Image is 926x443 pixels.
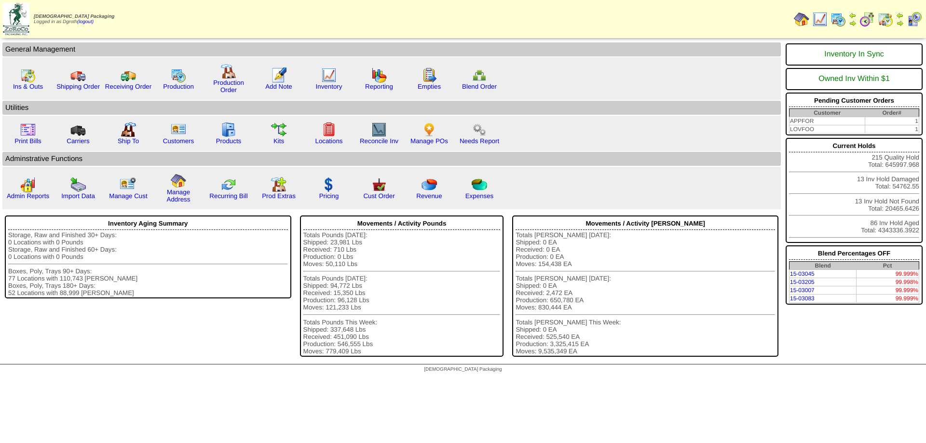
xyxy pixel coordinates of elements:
[856,270,919,278] td: 99.999%
[472,67,487,83] img: network.png
[859,12,875,27] img: calendarblend.gif
[856,295,919,303] td: 99.999%
[878,12,893,27] img: calendarinout.gif
[3,3,29,35] img: zoroco-logo-small.webp
[321,177,337,192] img: dollar.gif
[865,125,919,134] td: 1
[20,67,36,83] img: calendarinout.gif
[790,270,815,277] a: 15-03045
[262,192,296,200] a: Prod Extras
[121,122,136,137] img: factory2.gif
[896,12,904,19] img: arrowleft.gif
[321,67,337,83] img: line_graph.gif
[424,367,502,372] span: [DEMOGRAPHIC_DATA] Packaging
[271,67,286,83] img: orders.gif
[896,19,904,27] img: arrowright.gif
[8,217,288,230] div: Inventory Aging Summary
[271,122,286,137] img: workflow.gif
[20,177,36,192] img: graph2.png
[849,12,857,19] img: arrowleft.gif
[216,137,242,145] a: Products
[790,295,815,302] a: 15-03083
[213,79,244,94] a: Production Order
[171,67,186,83] img: calendarprod.gif
[790,117,865,125] td: APPFOR
[856,262,919,270] th: Pct
[812,12,828,27] img: line_graph.gif
[472,122,487,137] img: workflow.png
[789,94,919,107] div: Pending Customer Orders
[120,177,137,192] img: managecust.png
[786,138,923,243] div: 215 Quality Hold Total: 645997.968 13 Inv Hold Damaged Total: 54762.55 13 Inv Hold Not Found Tota...
[416,192,442,200] a: Revenue
[422,67,437,83] img: workorder.gif
[460,137,499,145] a: Needs Report
[171,122,186,137] img: customers.gif
[789,45,919,64] div: Inventory In Sync
[789,70,919,88] div: Owned Inv Within $1
[2,42,781,56] td: General Management
[789,247,919,260] div: Blend Percentages OFF
[371,67,387,83] img: graph.gif
[516,231,775,355] div: Totals [PERSON_NAME] [DATE]: Shipped: 0 EA Received: 0 EA Production: 0 EA Moves: 154,438 EA Tota...
[856,278,919,286] td: 99.998%
[790,109,865,117] th: Customer
[907,12,922,27] img: calendarcustomer.gif
[462,83,497,90] a: Blend Order
[790,125,865,134] td: LOVFOO
[831,12,846,27] img: calendarprod.gif
[7,192,49,200] a: Admin Reports
[67,137,89,145] a: Carriers
[303,217,501,230] div: Movements / Activity Pounds
[109,192,147,200] a: Manage Cust
[2,101,781,115] td: Utilities
[221,177,236,192] img: reconcile.gif
[865,109,919,117] th: Order#
[8,231,288,296] div: Storage, Raw and Finished 30+ Days: 0 Locations with 0 Pounds Storage, Raw and Finished 60+ Days:...
[271,177,286,192] img: prodextras.gif
[472,177,487,192] img: pie_chart2.png
[121,67,136,83] img: truck2.gif
[163,137,194,145] a: Customers
[167,188,191,203] a: Manage Address
[371,122,387,137] img: line_graph2.gif
[321,122,337,137] img: locations.gif
[77,19,94,25] a: (logout)
[2,152,781,166] td: Adminstrative Functions
[790,287,815,294] a: 15-03007
[265,83,292,90] a: Add Note
[360,137,398,145] a: Reconcile Inv
[316,83,342,90] a: Inventory
[163,83,194,90] a: Production
[849,19,857,27] img: arrowright.gif
[70,177,86,192] img: import.gif
[13,83,43,90] a: Ins & Outs
[14,137,41,145] a: Print Bills
[465,192,494,200] a: Expenses
[221,64,236,79] img: factory.gif
[315,137,342,145] a: Locations
[20,122,36,137] img: invoice2.gif
[422,177,437,192] img: pie_chart.png
[865,117,919,125] td: 1
[56,83,100,90] a: Shipping Order
[516,217,775,230] div: Movements / Activity [PERSON_NAME]
[171,173,186,188] img: home.gif
[34,14,114,19] span: [DEMOGRAPHIC_DATA] Packaging
[70,67,86,83] img: truck.gif
[209,192,247,200] a: Recurring Bill
[303,231,501,355] div: Totals Pounds [DATE]: Shipped: 23,981 Lbs Received: 710 Lbs Production: 0 Lbs Moves: 50,110 Lbs T...
[61,192,95,200] a: Import Data
[371,177,387,192] img: cust_order.png
[70,122,86,137] img: truck3.gif
[273,137,284,145] a: Kits
[789,140,919,152] div: Current Holds
[118,137,139,145] a: Ship To
[418,83,441,90] a: Empties
[105,83,151,90] a: Receiving Order
[422,122,437,137] img: po.png
[790,262,857,270] th: Blend
[319,192,339,200] a: Pricing
[365,83,393,90] a: Reporting
[363,192,395,200] a: Cust Order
